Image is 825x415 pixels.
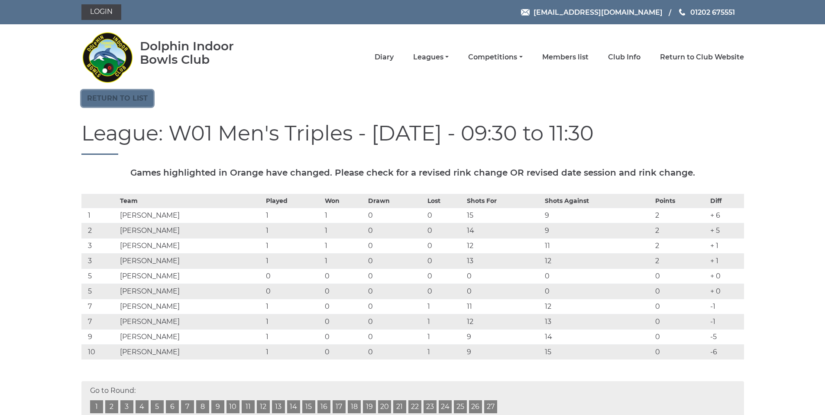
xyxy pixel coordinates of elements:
[118,268,264,284] td: [PERSON_NAME]
[105,400,118,413] a: 2
[323,314,366,329] td: 0
[264,329,323,344] td: 1
[375,52,394,62] a: Diary
[323,194,366,208] th: Won
[226,400,239,413] a: 10
[136,400,149,413] a: 4
[708,284,744,299] td: + 0
[118,314,264,329] td: [PERSON_NAME]
[653,314,709,329] td: 0
[543,268,653,284] td: 0
[465,344,543,359] td: 9
[465,223,543,238] td: 14
[81,329,118,344] td: 9
[257,400,270,413] a: 12
[653,329,709,344] td: 0
[543,208,653,223] td: 9
[425,208,465,223] td: 0
[708,223,744,238] td: + 5
[425,223,465,238] td: 0
[81,253,118,268] td: 3
[653,344,709,359] td: 0
[425,253,465,268] td: 0
[608,52,641,62] a: Club Info
[425,299,465,314] td: 1
[302,400,315,413] a: 15
[118,208,264,223] td: [PERSON_NAME]
[196,400,209,413] a: 8
[653,299,709,314] td: 0
[465,329,543,344] td: 9
[363,400,376,413] a: 19
[264,344,323,359] td: 1
[542,52,589,62] a: Members list
[118,344,264,359] td: [PERSON_NAME]
[81,4,121,20] a: Login
[543,314,653,329] td: 13
[708,314,744,329] td: -1
[81,168,744,177] h5: Games highlighted in Orange have changed. Please check for a revised rink change OR revised date ...
[708,344,744,359] td: -6
[81,27,133,88] img: Dolphin Indoor Bowls Club
[653,253,709,268] td: 2
[81,90,153,107] a: Return to list
[425,238,465,253] td: 0
[679,9,685,16] img: Phone us
[543,253,653,268] td: 12
[521,9,530,16] img: Email
[534,8,663,16] span: [EMAIL_ADDRESS][DOMAIN_NAME]
[81,223,118,238] td: 2
[90,400,103,413] a: 1
[653,194,709,208] th: Points
[366,268,425,284] td: 0
[81,299,118,314] td: 7
[425,284,465,299] td: 0
[264,284,323,299] td: 0
[81,238,118,253] td: 3
[118,223,264,238] td: [PERSON_NAME]
[393,400,406,413] a: 21
[660,52,744,62] a: Return to Club Website
[439,400,452,413] a: 24
[408,400,421,413] a: 22
[543,194,653,208] th: Shots Against
[465,194,543,208] th: Shots For
[465,238,543,253] td: 12
[366,314,425,329] td: 0
[323,329,366,344] td: 0
[424,400,437,413] a: 23
[708,238,744,253] td: + 1
[454,400,467,413] a: 25
[425,344,465,359] td: 1
[484,400,497,413] a: 27
[366,208,425,223] td: 0
[323,284,366,299] td: 0
[317,400,330,413] a: 16
[366,194,425,208] th: Drawn
[465,268,543,284] td: 0
[653,238,709,253] td: 2
[348,400,361,413] a: 18
[653,208,709,223] td: 2
[521,7,663,18] a: Email [EMAIL_ADDRESS][DOMAIN_NAME]
[81,122,744,155] h1: League: W01 Men's Triples - [DATE] - 09:30 to 11:30
[690,8,735,16] span: 01202 675551
[708,329,744,344] td: -5
[140,39,262,66] div: Dolphin Indoor Bowls Club
[653,223,709,238] td: 2
[120,400,133,413] a: 3
[708,299,744,314] td: -1
[465,284,543,299] td: 0
[708,208,744,223] td: + 6
[366,238,425,253] td: 0
[272,400,285,413] a: 13
[425,268,465,284] td: 0
[264,194,323,208] th: Played
[81,314,118,329] td: 7
[264,253,323,268] td: 1
[81,344,118,359] td: 10
[366,284,425,299] td: 0
[708,253,744,268] td: + 1
[323,238,366,253] td: 1
[81,284,118,299] td: 5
